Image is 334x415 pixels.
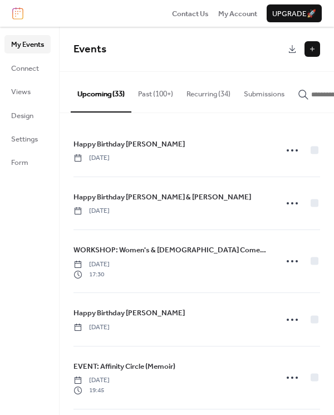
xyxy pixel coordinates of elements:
span: [DATE] [73,323,110,333]
a: Connect [4,59,51,77]
span: WORKSHOP: Women's & [DEMOGRAPHIC_DATA] Comedy Workshop [73,245,270,256]
span: Events [73,39,106,60]
span: My Events [11,39,44,50]
span: Views [11,86,31,97]
button: Recurring (34) [180,72,237,111]
span: Design [11,110,33,121]
span: [DATE] [73,153,110,163]
button: Upcoming (33) [71,72,131,112]
span: Happy Birthday [PERSON_NAME] [73,307,185,319]
span: [DATE] [73,375,110,385]
span: Connect [11,63,39,74]
span: 17:30 [73,270,110,280]
a: Happy Birthday [PERSON_NAME] [73,307,185,319]
span: [DATE] [73,260,110,270]
a: Happy Birthday [PERSON_NAME] & [PERSON_NAME] [73,191,251,203]
a: WORKSHOP: Women's & [DEMOGRAPHIC_DATA] Comedy Workshop [73,244,270,256]
span: EVENT: Affinity Circle (Memoir) [73,361,175,372]
button: Past (100+) [131,72,180,111]
span: Happy Birthday [PERSON_NAME] [73,139,185,150]
a: EVENT: Affinity Circle (Memoir) [73,360,175,373]
a: Design [4,106,51,124]
span: Upgrade 🚀 [272,8,316,19]
a: Settings [4,130,51,148]
button: Submissions [237,72,291,111]
a: Views [4,82,51,100]
button: Upgrade🚀 [267,4,322,22]
a: My Events [4,35,51,53]
span: 19:45 [73,385,110,396]
a: Happy Birthday [PERSON_NAME] [73,138,185,150]
span: Settings [11,134,38,145]
span: Form [11,157,28,168]
img: logo [12,7,23,19]
a: Form [4,153,51,171]
a: Contact Us [172,8,209,19]
span: [DATE] [73,206,110,216]
a: My Account [218,8,257,19]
